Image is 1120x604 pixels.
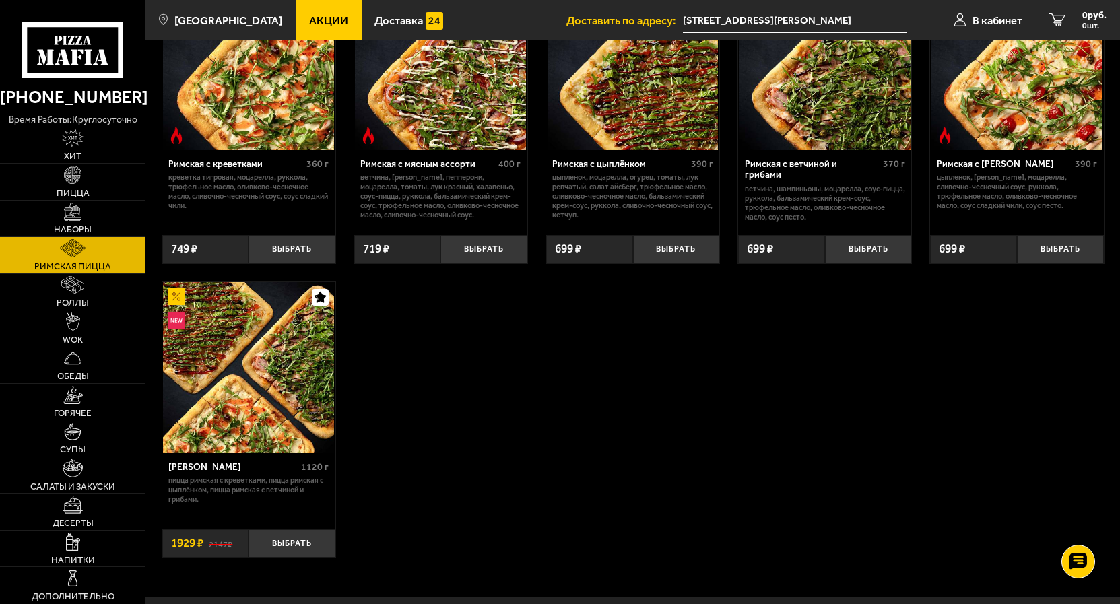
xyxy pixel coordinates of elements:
span: В кабинет [973,15,1022,26]
span: Напитки [51,556,95,564]
p: Пицца Римская с креветками, Пицца Римская с цыплёнком, Пицца Римская с ветчиной и грибами. [168,476,329,504]
p: ветчина, шампиньоны, моцарелла, соус-пицца, руккола, бальзамический крем-соус, трюфельное масло, ... [745,184,905,222]
span: [GEOGRAPHIC_DATA] [174,15,282,26]
div: Римская с ветчиной и грибами [745,159,880,181]
span: 360 г [306,158,329,170]
div: [PERSON_NAME] [168,462,298,473]
span: Доставка [374,15,423,26]
p: цыпленок, моцарелла, огурец, томаты, лук репчатый, салат айсберг, трюфельное масло, оливково-чесн... [552,173,713,220]
p: ветчина, [PERSON_NAME], пепперони, моцарелла, томаты, лук красный, халапеньо, соус-пицца, руккола... [360,173,521,220]
span: 400 г [498,158,521,170]
span: 699 ₽ [939,243,965,255]
button: Выбрать [825,235,912,263]
span: 699 ₽ [747,243,773,255]
span: 749 ₽ [171,243,197,255]
span: WOK [63,335,83,344]
span: 390 г [1075,158,1097,170]
button: Выбрать [249,529,335,558]
div: Римская с [PERSON_NAME] [937,159,1072,170]
p: креветка тигровая, моцарелла, руккола, трюфельное масло, оливково-чесночное масло, сливочно-чесно... [168,173,329,210]
span: Доставить по адресу: [566,15,683,26]
span: Дополнительно [32,592,114,601]
span: 719 ₽ [363,243,389,255]
span: Десерты [53,518,94,527]
span: 699 ₽ [555,243,581,255]
span: Наборы [54,225,92,234]
input: Ваш адрес доставки [683,8,907,33]
button: Выбрать [440,235,527,263]
div: Римская с креветками [168,159,303,170]
div: Римская с цыплёнком [552,159,687,170]
img: Острое блюдо [360,127,377,144]
button: Выбрать [1017,235,1104,263]
span: 0 руб. [1082,11,1107,20]
img: Острое блюдо [936,127,954,144]
span: 370 г [883,158,905,170]
span: Акции [309,15,348,26]
p: цыпленок, [PERSON_NAME], моцарелла, сливочно-чесночный соус, руккола, трюфельное масло, оливково-... [937,173,1097,210]
span: 0 шт. [1082,22,1107,30]
img: Мама Миа [163,282,334,453]
button: Выбрать [633,235,720,263]
img: Острое блюдо [168,127,185,144]
span: Хит [64,152,81,160]
span: 390 г [691,158,713,170]
span: Горячее [54,409,92,417]
span: Салаты и закуски [30,482,115,491]
img: Новинка [168,312,185,329]
span: Супы [60,445,86,454]
img: Акционный [168,288,185,305]
div: Римская с мясным ассорти [360,159,495,170]
a: АкционныйНовинкаМама Миа [162,282,335,453]
span: Пицца [57,189,90,197]
span: 1929 ₽ [171,537,203,549]
span: Римская пицца [34,262,111,271]
span: Роллы [57,298,89,307]
img: 15daf4d41897b9f0e9f617042186c801.svg [426,12,443,30]
s: 2147 ₽ [209,537,232,549]
span: Обеды [57,372,89,380]
span: 1120 г [301,461,329,473]
button: Выбрать [249,235,335,263]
